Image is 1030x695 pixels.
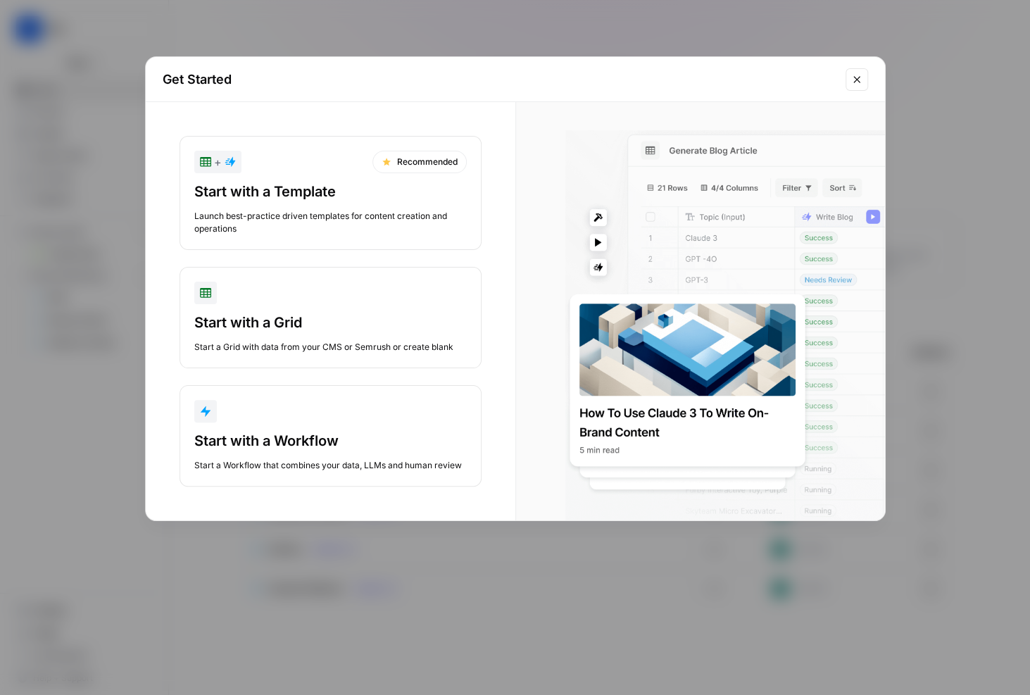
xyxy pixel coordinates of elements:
div: Recommended [372,151,467,173]
div: Start with a Template [194,182,467,201]
div: + [200,154,236,170]
div: Start a Workflow that combines your data, LLMs and human review [194,459,467,472]
button: Start with a GridStart a Grid with data from your CMS or Semrush or create blank [180,267,482,368]
div: Start with a Grid [194,313,467,332]
div: Launch best-practice driven templates for content creation and operations [194,210,467,235]
div: Start with a Workflow [194,431,467,451]
button: Close modal [846,68,868,91]
button: +RecommendedStart with a TemplateLaunch best-practice driven templates for content creation and o... [180,136,482,250]
h2: Get Started [163,70,837,89]
div: Start a Grid with data from your CMS or Semrush or create blank [194,341,467,353]
button: Start with a WorkflowStart a Workflow that combines your data, LLMs and human review [180,385,482,487]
